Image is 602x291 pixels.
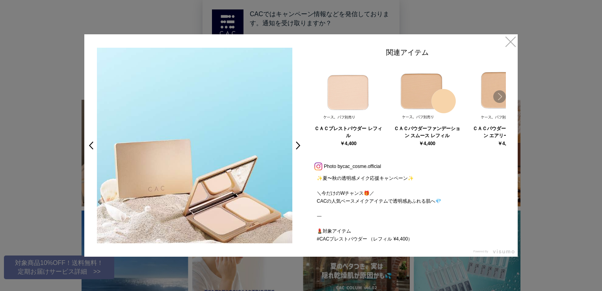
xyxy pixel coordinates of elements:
[493,90,506,103] a: Next
[342,164,381,169] a: cac_cosme.official
[392,125,462,139] div: ＣＡＣパウダーファンデーション スムース レフィル
[324,162,342,171] span: Photo by
[314,125,383,139] div: ＣＡＣプレストパウダー レフィル
[340,141,357,146] div: ￥4,400
[309,175,506,243] p: ✨夏〜秋の透明感メイク応援キャンペーン✨ ＼今だけのWチャンス🎁／ CACの人気ベースメイクアイテムで透明感あふれる肌へ💎 ⸻ 💄対象アイテム #CACプレストパウダー （レフィル ¥4,400...
[84,138,95,153] a: <
[319,63,378,122] img: 060217.jpg
[97,48,292,243] img: e9081310-2036-4442-b715-b141dce655ff-large.jpg
[309,48,506,61] div: 関連アイテム
[476,63,535,122] img: 060211.jpg
[471,125,541,139] div: ＣＡＣパウダーファンデーション エアリー レフィル
[504,34,518,48] a: ×
[295,138,306,153] a: >
[419,141,435,146] div: ￥4,400
[398,63,457,122] img: 060201.jpg
[498,141,514,146] div: ￥4,400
